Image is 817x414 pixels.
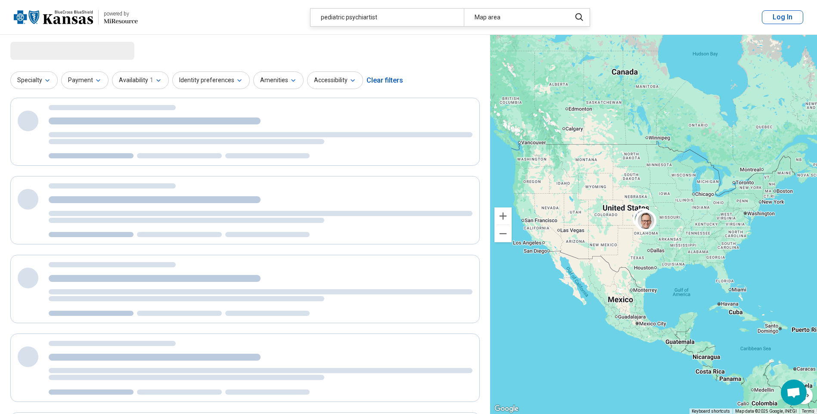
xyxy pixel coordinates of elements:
span: 1 [150,76,153,85]
div: powered by [104,10,138,18]
span: Map data ©2025 Google, INEGI [735,409,797,414]
a: Blue Cross Blue Shield Kansaspowered by [14,7,138,28]
a: Terms (opens in new tab) [802,409,814,414]
button: Payment [61,71,109,89]
div: Clear filters [367,70,403,91]
div: pediatric psychiartist [311,9,464,26]
button: Accessibility [307,71,363,89]
div: Map area [464,9,566,26]
img: Blue Cross Blue Shield Kansas [14,7,93,28]
button: Availability1 [112,71,169,89]
button: Zoom out [494,225,512,242]
button: Zoom in [494,207,512,225]
button: Specialty [10,71,58,89]
button: Amenities [253,71,304,89]
button: Identity preferences [172,71,250,89]
span: Loading... [10,42,83,59]
a: Open chat [781,380,807,405]
button: Log In [762,10,803,24]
